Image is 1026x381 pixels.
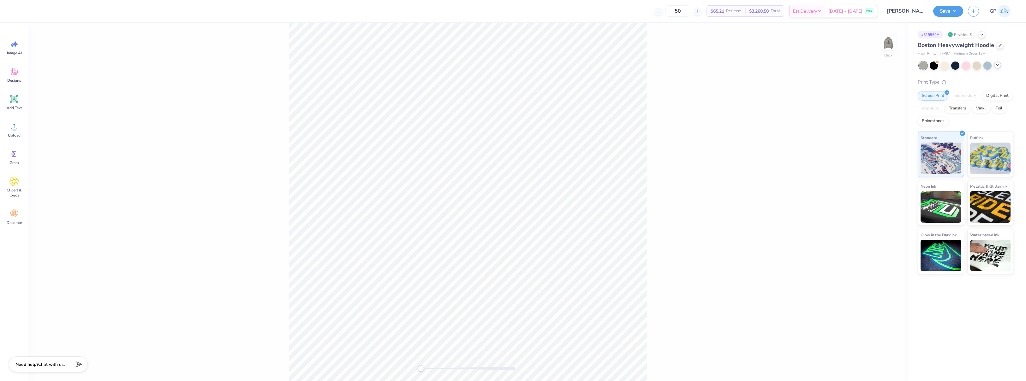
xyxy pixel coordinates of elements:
[918,91,948,101] div: Screen Print
[726,8,742,15] span: Per Item
[4,188,25,198] span: Clipart & logos
[970,183,1007,190] span: Metallic & Glitter Ink
[8,133,21,138] span: Upload
[15,361,38,367] strong: Need help?
[945,104,970,113] div: Transfers
[970,240,1011,271] img: Water based Ink
[946,31,975,38] div: Revision 6
[9,160,19,165] span: Greek
[7,78,21,83] span: Designs
[970,232,999,238] span: Water based Ink
[921,232,957,238] span: Glow in the Dark Ink
[940,51,950,56] span: # FP87
[990,8,996,15] span: GP
[918,31,943,38] div: # 519962A
[992,104,1006,113] div: Foil
[918,41,994,49] span: Boston Heavyweight Hoodie
[882,37,895,49] img: Back
[828,8,862,15] span: [DATE] - [DATE]
[884,52,892,58] div: Back
[921,143,961,174] img: Standard
[418,365,424,372] div: Accessibility label
[918,116,948,126] div: Rhinestones
[970,191,1011,223] img: Metallic & Glitter Ink
[771,8,780,15] span: Total
[987,5,1013,17] a: GP
[918,104,943,113] div: Applique
[950,91,980,101] div: Embroidery
[921,134,937,141] span: Standard
[921,240,961,271] img: Glow in the Dark Ink
[921,191,961,223] img: Neon Ink
[918,79,1013,86] div: Print Type
[970,143,1011,174] img: Puff Ink
[970,134,983,141] span: Puff Ink
[982,91,1013,101] div: Digital Print
[953,51,985,56] span: Minimum Order: 12 +
[793,8,817,15] span: Est. Delivery
[866,9,872,13] span: Free
[665,5,690,17] input: – –
[933,6,963,17] button: Save
[7,50,22,56] span: Image AI
[998,5,1011,17] img: Germaine Penalosa
[882,5,928,17] input: Untitled Design
[918,51,936,56] span: Fresh Prints
[38,361,65,367] span: Chat with us.
[972,104,990,113] div: Vinyl
[711,8,724,15] span: $65.21
[7,105,22,110] span: Add Text
[7,220,22,225] span: Decorate
[749,8,769,15] span: $3,260.50
[921,183,936,190] span: Neon Ink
